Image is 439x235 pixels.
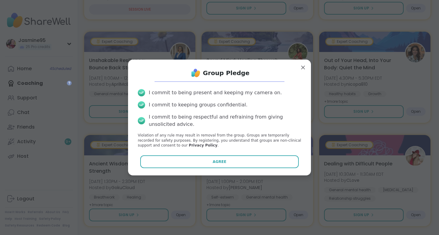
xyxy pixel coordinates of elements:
[149,101,248,109] div: I commit to keeping groups confidential.
[190,67,202,79] img: ShareWell Logo
[203,69,250,77] h1: Group Pledge
[149,113,301,128] div: I commit to being respectful and refraining from giving unsolicited advice.
[138,133,301,148] p: Violation of any rule may result in removal from the group. Groups are temporarily recorded for s...
[189,143,217,147] a: Privacy Policy
[140,155,299,168] button: Agree
[213,159,227,164] span: Agree
[67,81,72,85] iframe: Spotlight
[149,89,282,96] div: I commit to being present and keeping my camera on.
